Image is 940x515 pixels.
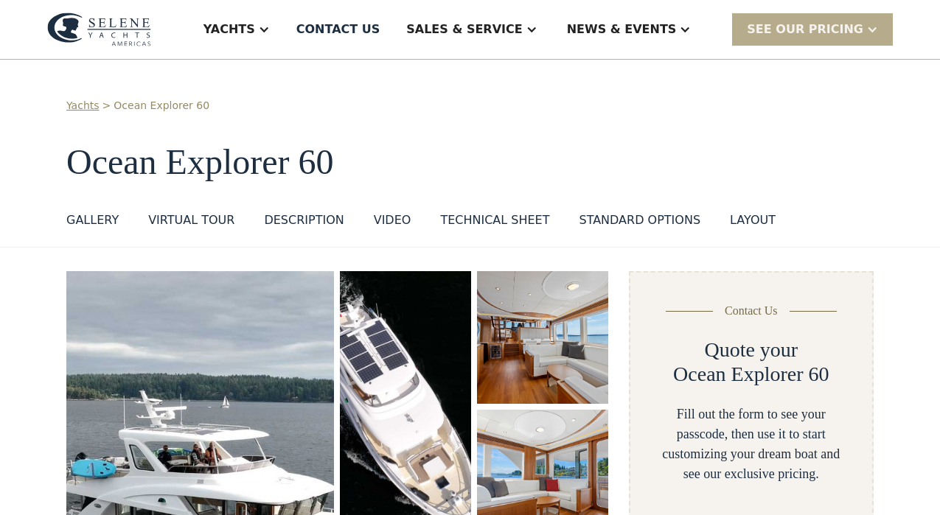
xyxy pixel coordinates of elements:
img: logo [47,13,151,46]
a: Technical sheet [440,211,549,235]
div: > [102,98,111,113]
div: VIDEO [374,211,411,229]
a: standard options [579,211,700,235]
a: VIRTUAL TOUR [148,211,234,235]
div: layout [730,211,776,229]
a: DESCRIPTION [264,211,344,235]
a: GALLERY [66,211,119,235]
div: GALLERY [66,211,119,229]
div: Yachts [203,21,255,38]
a: Yachts [66,98,100,113]
a: open lightbox [477,271,608,404]
div: Technical sheet [440,211,549,229]
h2: Quote your [704,337,798,362]
a: VIDEO [374,211,411,235]
div: Contact US [296,21,380,38]
div: Contact Us [725,302,778,320]
div: Fill out the form to see your passcode, then use it to start customizing your dream boat and see ... [654,404,849,484]
div: SEE Our Pricing [747,21,863,38]
h1: Ocean Explorer 60 [66,143,874,182]
div: standard options [579,211,700,229]
div: SEE Our Pricing [732,13,893,45]
div: Sales & Service [406,21,522,38]
div: News & EVENTS [567,21,677,38]
a: Ocean Explorer 60 [114,98,209,113]
h2: Ocean Explorer 60 [673,362,829,387]
a: layout [730,211,776,235]
div: VIRTUAL TOUR [148,211,234,229]
div: DESCRIPTION [264,211,344,229]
